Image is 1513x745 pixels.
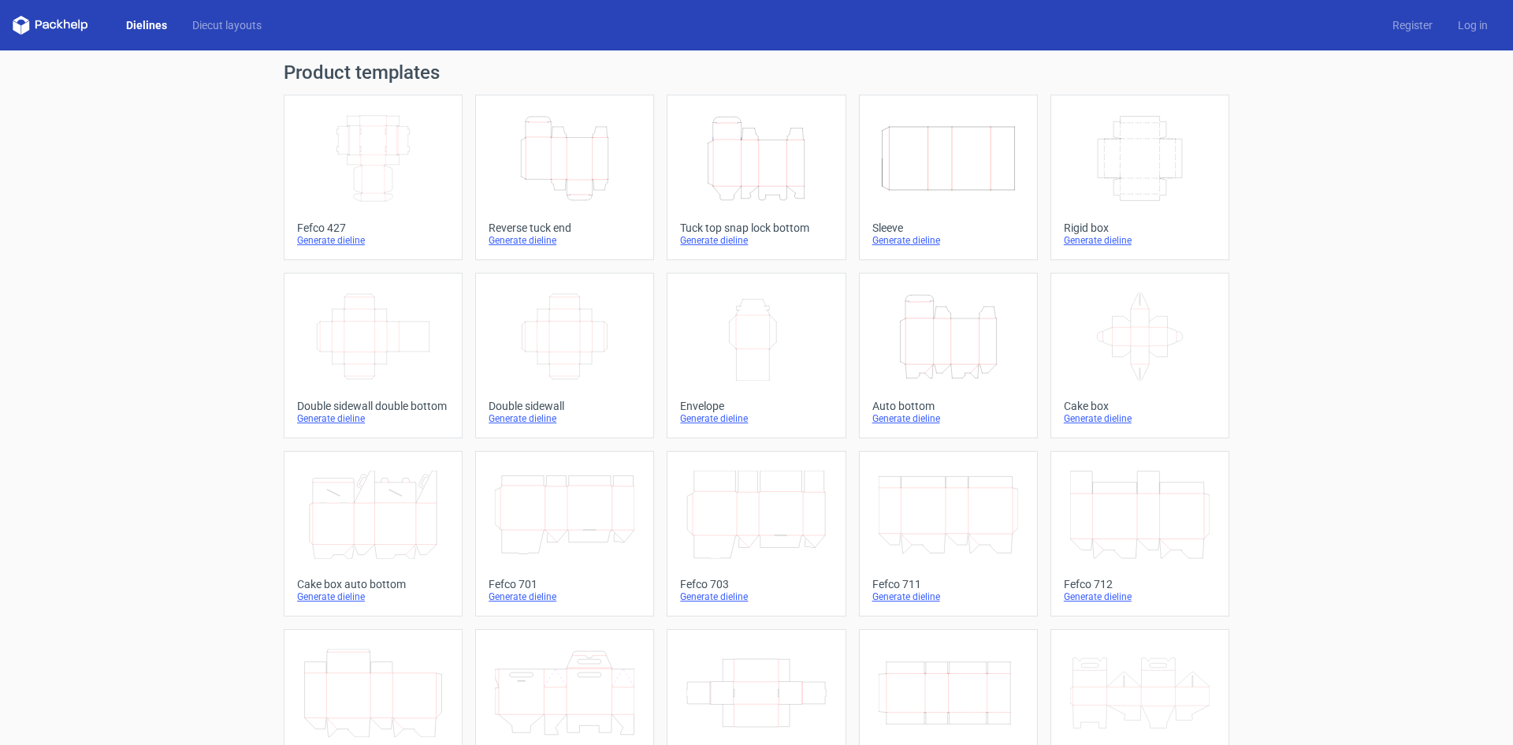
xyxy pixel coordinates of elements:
[475,273,654,438] a: Double sidewallGenerate dieline
[872,222,1024,234] div: Sleeve
[872,578,1024,590] div: Fefco 711
[859,451,1038,616] a: Fefco 711Generate dieline
[1064,578,1216,590] div: Fefco 712
[297,222,449,234] div: Fefco 427
[297,234,449,247] div: Generate dieline
[1380,17,1445,33] a: Register
[680,222,832,234] div: Tuck top snap lock bottom
[680,412,832,425] div: Generate dieline
[859,273,1038,438] a: Auto bottomGenerate dieline
[859,95,1038,260] a: SleeveGenerate dieline
[1064,412,1216,425] div: Generate dieline
[680,400,832,412] div: Envelope
[872,400,1024,412] div: Auto bottom
[1050,95,1229,260] a: Rigid boxGenerate dieline
[284,95,463,260] a: Fefco 427Generate dieline
[680,590,832,603] div: Generate dieline
[284,63,1229,82] h1: Product templates
[1064,234,1216,247] div: Generate dieline
[284,451,463,616] a: Cake box auto bottomGenerate dieline
[872,590,1024,603] div: Generate dieline
[1050,451,1229,616] a: Fefco 712Generate dieline
[475,451,654,616] a: Fefco 701Generate dieline
[180,17,274,33] a: Diecut layouts
[1445,17,1500,33] a: Log in
[1064,222,1216,234] div: Rigid box
[667,95,846,260] a: Tuck top snap lock bottomGenerate dieline
[489,234,641,247] div: Generate dieline
[872,234,1024,247] div: Generate dieline
[489,578,641,590] div: Fefco 701
[489,222,641,234] div: Reverse tuck end
[872,412,1024,425] div: Generate dieline
[475,95,654,260] a: Reverse tuck endGenerate dieline
[297,590,449,603] div: Generate dieline
[297,412,449,425] div: Generate dieline
[489,412,641,425] div: Generate dieline
[667,451,846,616] a: Fefco 703Generate dieline
[297,578,449,590] div: Cake box auto bottom
[297,400,449,412] div: Double sidewall double bottom
[489,590,641,603] div: Generate dieline
[489,400,641,412] div: Double sidewall
[1050,273,1229,438] a: Cake boxGenerate dieline
[113,17,180,33] a: Dielines
[680,578,832,590] div: Fefco 703
[284,273,463,438] a: Double sidewall double bottomGenerate dieline
[1064,590,1216,603] div: Generate dieline
[680,234,832,247] div: Generate dieline
[667,273,846,438] a: EnvelopeGenerate dieline
[1064,400,1216,412] div: Cake box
